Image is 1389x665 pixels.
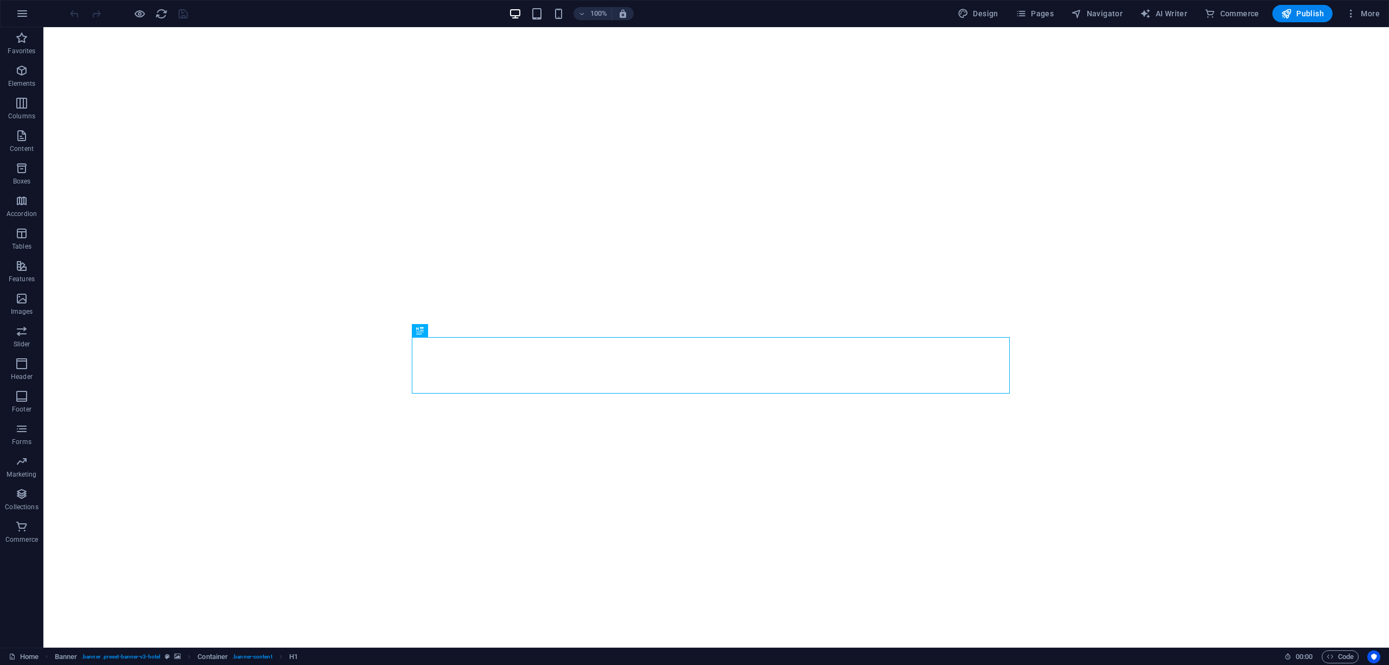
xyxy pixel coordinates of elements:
[1067,5,1127,22] button: Navigator
[1205,8,1259,19] span: Commerce
[174,654,181,660] i: This element contains a background
[165,654,170,660] i: This element is a customizable preset
[1071,8,1123,19] span: Navigator
[133,7,146,20] button: Click here to leave preview mode and continue editing
[958,8,998,19] span: Design
[55,650,78,663] span: Click to select. Double-click to edit
[12,438,31,446] p: Forms
[1284,650,1313,663] h6: Session time
[81,650,161,663] span: . banner .preset-banner-v3-hotel
[574,7,612,20] button: 100%
[9,275,35,283] p: Features
[1272,5,1333,22] button: Publish
[1367,650,1380,663] button: Usercentrics
[953,5,1003,22] div: Design (Ctrl+Alt+Y)
[289,650,298,663] span: Click to select. Double-click to edit
[1322,650,1359,663] button: Code
[1341,5,1384,22] button: More
[1346,8,1380,19] span: More
[1140,8,1187,19] span: AI Writer
[1303,653,1305,661] span: :
[8,112,35,121] p: Columns
[55,650,298,663] nav: breadcrumb
[9,650,39,663] a: Click to cancel selection. Double-click to open Pages
[7,470,36,479] p: Marketing
[1136,5,1192,22] button: AI Writer
[1327,650,1354,663] span: Code
[14,340,30,349] p: Slider
[232,650,272,663] span: . banner-content
[953,5,1003,22] button: Design
[1296,650,1312,663] span: 00 00
[11,372,33,381] p: Header
[7,210,37,218] p: Accordion
[11,307,33,316] p: Images
[12,242,31,251] p: Tables
[10,144,34,153] p: Content
[618,9,628,18] i: On resize automatically adjust zoom level to fit chosen device.
[5,503,38,511] p: Collections
[155,7,168,20] button: reload
[155,8,168,20] i: Reload page
[1281,8,1324,19] span: Publish
[5,535,38,544] p: Commerce
[13,177,31,186] p: Boxes
[1016,8,1054,19] span: Pages
[197,650,228,663] span: Click to select. Double-click to edit
[1200,5,1264,22] button: Commerce
[12,405,31,414] p: Footer
[8,47,35,55] p: Favorites
[1011,5,1058,22] button: Pages
[590,7,607,20] h6: 100%
[8,79,36,88] p: Elements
